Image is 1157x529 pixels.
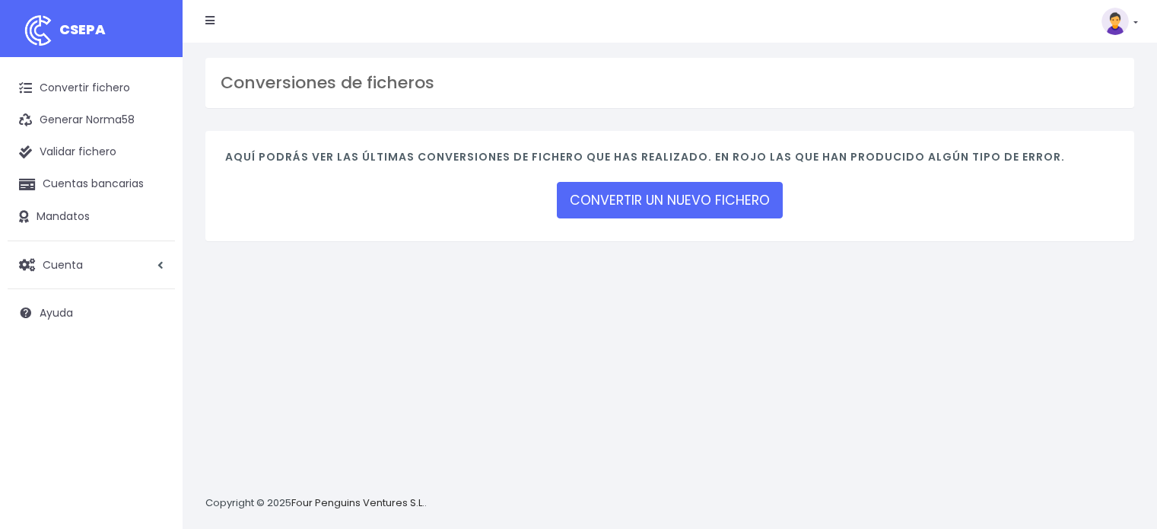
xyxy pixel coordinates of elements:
[221,73,1119,93] h3: Conversiones de ficheros
[8,201,175,233] a: Mandatos
[1101,8,1129,35] img: profile
[40,305,73,320] span: Ayuda
[8,72,175,104] a: Convertir fichero
[557,182,783,218] a: CONVERTIR UN NUEVO FICHERO
[59,20,106,39] span: CSEPA
[8,249,175,281] a: Cuenta
[205,496,427,511] p: Copyright © 2025 .
[291,496,424,510] a: Four Penguins Ventures S.L.
[8,297,175,329] a: Ayuda
[8,104,175,136] a: Generar Norma58
[8,136,175,168] a: Validar fichero
[8,168,175,200] a: Cuentas bancarias
[225,151,1114,171] h4: Aquí podrás ver las últimas conversiones de fichero que has realizado. En rojo las que han produc...
[43,257,83,272] span: Cuenta
[19,11,57,49] img: logo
